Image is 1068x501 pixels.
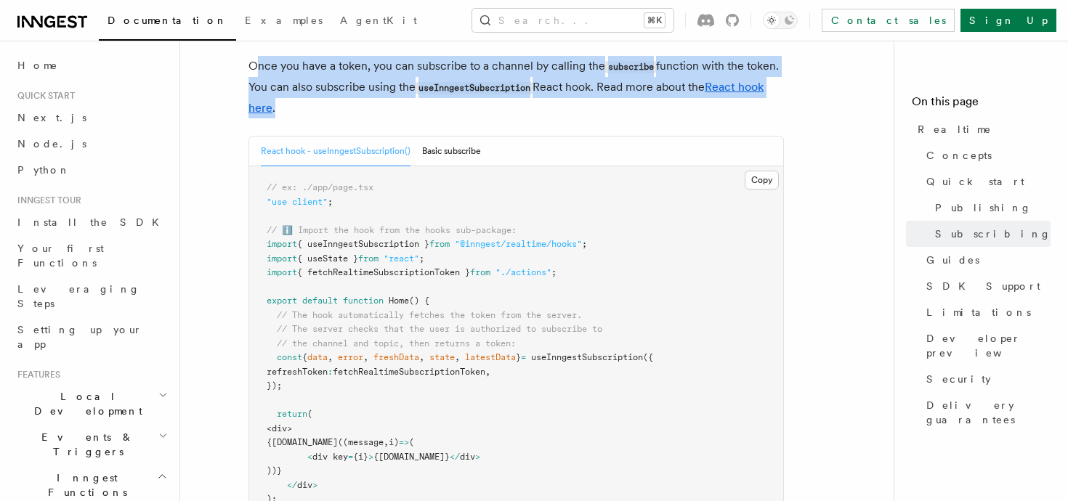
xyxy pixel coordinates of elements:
[307,352,328,362] span: data
[333,367,485,377] span: fetchRealtimeSubscriptionToken
[935,227,1051,241] span: Subscribing
[297,253,358,264] span: { useState }
[470,267,490,277] span: from
[822,9,955,32] a: Contact sales
[921,273,1051,299] a: SDK Support
[12,157,171,183] a: Python
[12,389,158,418] span: Local Development
[12,52,171,78] a: Home
[12,195,81,206] span: Inngest tour
[108,15,227,26] span: Documentation
[551,267,557,277] span: ;
[455,239,582,249] span: "@inngest/realtime/hooks"
[17,216,168,228] span: Install the SDK
[17,112,86,123] span: Next.js
[297,480,312,490] span: div
[12,383,171,424] button: Local Development
[277,310,582,320] span: // The hook automatically fetches the token from the server.
[912,93,1051,116] h4: On this page
[328,367,333,377] span: :
[926,398,1051,427] span: Delivery guarantees
[926,279,1040,293] span: SDK Support
[384,437,389,447] span: ,
[348,452,353,462] span: =
[926,174,1024,189] span: Quick start
[475,452,480,462] span: >
[312,480,317,490] span: >
[12,90,75,102] span: Quick start
[929,221,1051,247] a: Subscribing
[921,247,1051,273] a: Guides
[287,423,292,433] span: >
[12,209,171,235] a: Install the SDK
[384,253,419,264] span: "react"
[399,437,409,447] span: =>
[277,352,302,362] span: const
[745,171,779,190] button: Copy
[935,200,1032,215] span: Publishing
[429,352,455,362] span: state
[267,197,328,207] span: "use client"
[17,243,104,269] span: Your first Functions
[921,392,1051,433] a: Delivery guarantees
[389,296,409,306] span: Home
[12,317,171,357] a: Setting up your app
[12,424,171,465] button: Events & Triggers
[643,352,653,362] span: ({
[17,324,142,350] span: Setting up your app
[261,137,410,166] button: React hook - useInngestSubscription()
[12,131,171,157] a: Node.js
[960,9,1056,32] a: Sign Up
[389,437,399,447] span: i)
[12,430,158,459] span: Events & Triggers
[17,58,58,73] span: Home
[485,367,490,377] span: ,
[267,437,384,447] span: {[DOMAIN_NAME]((message
[465,352,516,362] span: latestData
[450,452,460,462] span: </
[328,197,333,207] span: ;
[358,253,379,264] span: from
[921,325,1051,366] a: Developer preview
[17,164,70,176] span: Python
[236,4,331,39] a: Examples
[368,452,373,462] span: >
[409,437,414,447] span: (
[338,352,363,362] span: error
[495,267,551,277] span: "./actions"
[277,409,307,419] span: return
[287,480,297,490] span: </
[328,352,333,362] span: ,
[455,352,460,362] span: ,
[12,105,171,131] a: Next.js
[267,239,297,249] span: import
[307,452,312,462] span: <
[343,296,384,306] span: function
[12,276,171,317] a: Leveraging Steps
[307,409,312,419] span: (
[302,296,338,306] span: default
[531,352,643,362] span: useInngestSubscription
[277,338,516,349] span: // the channel and topic, then returns a token:
[267,367,328,377] span: refreshToken
[267,465,282,476] span: ))}
[17,283,140,309] span: Leveraging Steps
[277,324,602,334] span: // The server checks that the user is authorized to subscribe to
[267,182,373,192] span: // ex: ./app/page.tsx
[419,352,424,362] span: ,
[373,452,450,462] span: {[DOMAIN_NAME]}
[99,4,236,41] a: Documentation
[521,352,526,362] span: =
[921,142,1051,168] a: Concepts
[472,9,673,32] button: Search...⌘K
[267,225,517,235] span: // ℹ️ Import the hook from the hooks sub-package:
[644,13,665,28] kbd: ⌘K
[921,299,1051,325] a: Limitations
[409,296,429,306] span: () {
[429,239,450,249] span: from
[297,267,470,277] span: { fetchRealtimeSubscriptionToken }
[267,423,272,433] span: <
[297,239,429,249] span: { useInngestSubscription }
[422,137,481,166] button: Basic subscribe
[763,12,798,29] button: Toggle dark mode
